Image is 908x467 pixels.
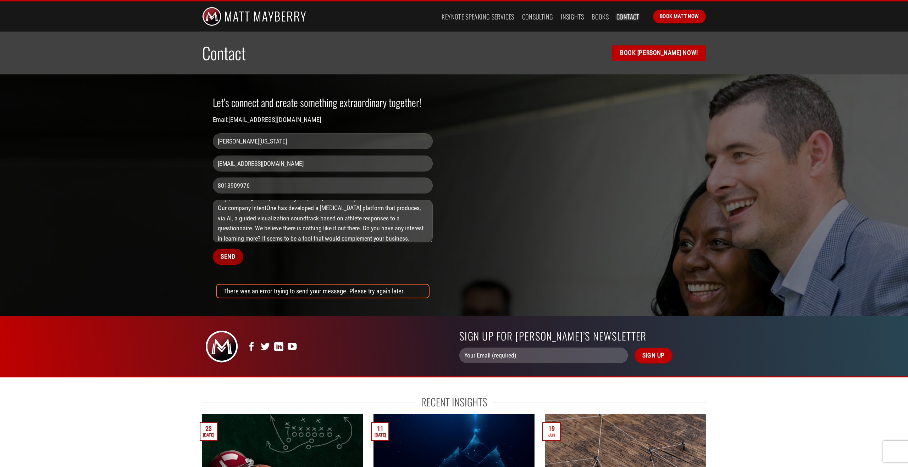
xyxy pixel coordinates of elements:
[247,342,256,352] a: Follow on Facebook
[228,116,321,123] a: [EMAIL_ADDRESS][DOMAIN_NAME]
[459,348,628,364] input: Your Email (required)
[213,114,433,125] p: Email:
[616,10,640,23] a: Contact
[592,10,609,23] a: Books
[459,348,706,364] form: Contact form
[216,284,430,298] div: There was an error trying to send your message. Please try again later.
[522,10,553,23] a: Consulting
[213,156,433,171] input: Your Email
[653,10,706,23] a: Book Matt Now
[213,133,433,149] input: Your Name
[561,10,584,23] a: Insights
[213,133,433,298] form: Contact form
[620,48,698,58] span: Book [PERSON_NAME] Now!
[274,342,283,352] a: Follow on LinkedIn
[261,342,270,352] a: Follow on Twitter
[442,10,514,23] a: Keynote Speaking Services
[202,1,306,32] img: Matt Mayberry
[660,12,699,21] span: Book Matt Now
[421,395,487,409] span: Recent Insights
[213,178,433,193] input: Your Phone
[202,40,246,65] span: Contact
[213,249,243,265] input: Send
[213,96,433,109] h2: Let’s connect and create something extraordinary together!
[459,330,706,342] h2: Sign up for [PERSON_NAME]’s Newsletter
[612,45,706,61] a: Book [PERSON_NAME] Now!
[635,348,673,364] input: Sign Up
[288,342,297,352] a: Follow on YouTube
